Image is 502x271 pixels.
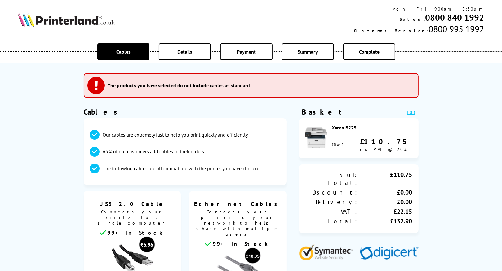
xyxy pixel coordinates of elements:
[103,131,249,138] p: Our cables are extremely fast to help you print quickly and efficiently.
[359,217,412,225] div: £132.90
[360,247,419,260] img: Digicert
[429,23,484,35] span: 0800 995 1992
[103,148,205,155] p: 65% of our customers add cables to their orders.
[107,229,165,236] span: 99+ In Stock
[84,107,287,117] h1: Cables
[359,188,412,196] div: £0.00
[299,243,358,260] img: Symantec Website Security
[407,109,415,115] a: Edit
[237,49,256,55] span: Payment
[332,125,412,131] div: Xerox B225
[177,49,192,55] span: Details
[359,208,412,216] div: £22.15
[305,208,359,216] div: VAT:
[298,49,318,55] span: Summary
[87,208,178,229] span: Connects your printer to a single computer
[103,165,259,172] p: The following cables are all compatible with the printer you have chosen.
[354,28,429,33] span: Customer Service:
[213,240,270,247] span: 99+ In Stock
[116,49,131,55] span: Cables
[305,198,359,206] div: Delivery:
[400,16,425,22] span: Sales:
[332,142,344,148] div: Qty: 1
[305,171,359,187] div: Sub Total:
[194,200,282,208] span: Ethernet Cables
[305,188,359,196] div: Discount:
[360,146,407,152] span: ex VAT @ 20%
[192,208,283,240] span: Connects your printer to your network to help share with multiple users
[354,6,484,12] div: Mon - Fri 9:00am - 5:30pm
[425,12,484,23] a: 0800 840 1992
[359,198,412,206] div: £0.00
[108,82,251,89] h3: The products you have selected do not include cables as standard.
[305,217,359,225] div: Total:
[18,13,115,27] img: Printerland Logo
[305,127,327,149] img: Xerox B225
[359,171,412,187] div: £110.75
[302,107,342,117] div: Basket
[88,200,176,208] span: USB 2.0 Cable
[360,137,412,146] div: £110.75
[359,49,380,55] span: Complete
